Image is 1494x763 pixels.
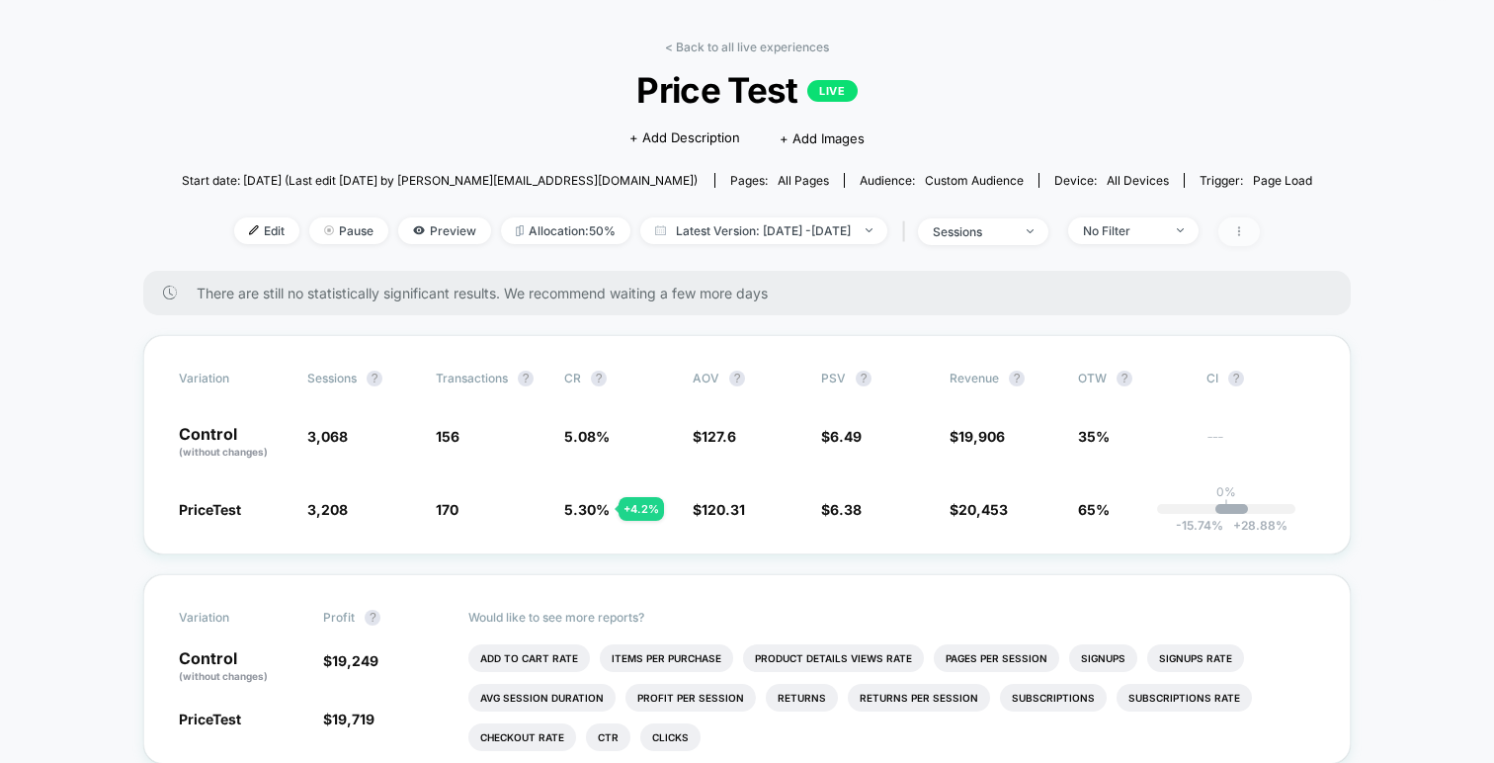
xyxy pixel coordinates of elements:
[367,371,382,386] button: ?
[179,426,288,460] p: Control
[925,173,1024,188] span: Custom Audience
[179,670,268,682] span: (without changes)
[179,446,268,458] span: (without changes)
[182,173,698,188] span: Start date: [DATE] (Last edit [DATE] by [PERSON_NAME][EMAIL_ADDRESS][DOMAIN_NAME])
[1206,431,1315,460] span: ---
[249,225,259,235] img: edit
[1038,173,1184,188] span: Device:
[323,711,374,727] span: $
[702,501,745,518] span: 120.31
[807,80,857,102] p: LIVE
[307,428,348,445] span: 3,068
[702,428,736,445] span: 127.6
[1233,518,1241,533] span: +
[640,217,887,244] span: Latest Version: [DATE] - [DATE]
[600,644,733,672] li: Items Per Purchase
[1224,499,1228,514] p: |
[564,371,581,385] span: CR
[1083,223,1162,238] div: No Filter
[468,723,576,751] li: Checkout Rate
[1200,173,1312,188] div: Trigger:
[821,428,862,445] span: $
[1177,228,1184,232] img: end
[821,501,862,518] span: $
[780,130,865,146] span: + Add Images
[1147,644,1244,672] li: Signups Rate
[516,225,524,236] img: rebalance
[848,684,990,712] li: Returns Per Session
[693,501,745,518] span: $
[897,217,918,246] span: |
[933,224,1012,239] div: sessions
[179,371,288,386] span: Variation
[729,371,745,386] button: ?
[860,173,1024,188] div: Audience:
[323,652,378,669] span: $
[866,228,872,232] img: end
[1117,684,1252,712] li: Subscriptions Rate
[1078,428,1110,445] span: 35%
[436,371,508,385] span: Transactions
[398,217,491,244] span: Preview
[1117,371,1132,386] button: ?
[1000,684,1107,712] li: Subscriptions
[640,723,701,751] li: Clicks
[1009,371,1025,386] button: ?
[238,69,1256,111] span: Price Test
[766,684,838,712] li: Returns
[179,501,241,518] span: PriceTest
[625,684,756,712] li: Profit Per Session
[1107,173,1169,188] span: all devices
[830,428,862,445] span: 6.49
[332,652,378,669] span: 19,249
[501,217,630,244] span: Allocation: 50%
[1206,371,1315,386] span: CI
[856,371,871,386] button: ?
[179,711,241,727] span: PriceTest
[830,501,862,518] span: 6.38
[950,501,1008,518] span: $
[468,610,1316,625] p: Would like to see more reports?
[324,225,334,235] img: end
[197,285,1311,301] span: There are still no statistically significant results. We recommend waiting a few more days
[1216,484,1236,499] p: 0%
[564,501,610,518] span: 5.30 %
[332,711,374,727] span: 19,719
[693,428,736,445] span: $
[1176,518,1223,533] span: -15.74 %
[1069,644,1137,672] li: Signups
[665,40,829,54] a: < Back to all live experiences
[468,684,616,712] li: Avg Session Duration
[179,610,288,626] span: Variation
[619,497,664,521] div: + 4.2 %
[730,173,829,188] div: Pages:
[1228,371,1244,386] button: ?
[436,428,459,445] span: 156
[958,501,1008,518] span: 20,453
[468,644,590,672] li: Add To Cart Rate
[1078,371,1187,386] span: OTW
[950,371,999,385] span: Revenue
[1253,173,1312,188] span: Page Load
[518,371,534,386] button: ?
[309,217,388,244] span: Pause
[365,610,380,626] button: ?
[693,371,719,385] span: AOV
[1223,518,1287,533] span: 28.88 %
[934,644,1059,672] li: Pages Per Session
[586,723,630,751] li: Ctr
[1078,501,1110,518] span: 65%
[323,610,355,625] span: Profit
[821,371,846,385] span: PSV
[307,371,357,385] span: Sessions
[1027,229,1034,233] img: end
[234,217,299,244] span: Edit
[778,173,829,188] span: all pages
[958,428,1005,445] span: 19,906
[629,128,740,148] span: + Add Description
[564,428,610,445] span: 5.08 %
[307,501,348,518] span: 3,208
[950,428,1005,445] span: $
[655,225,666,235] img: calendar
[179,650,303,684] p: Control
